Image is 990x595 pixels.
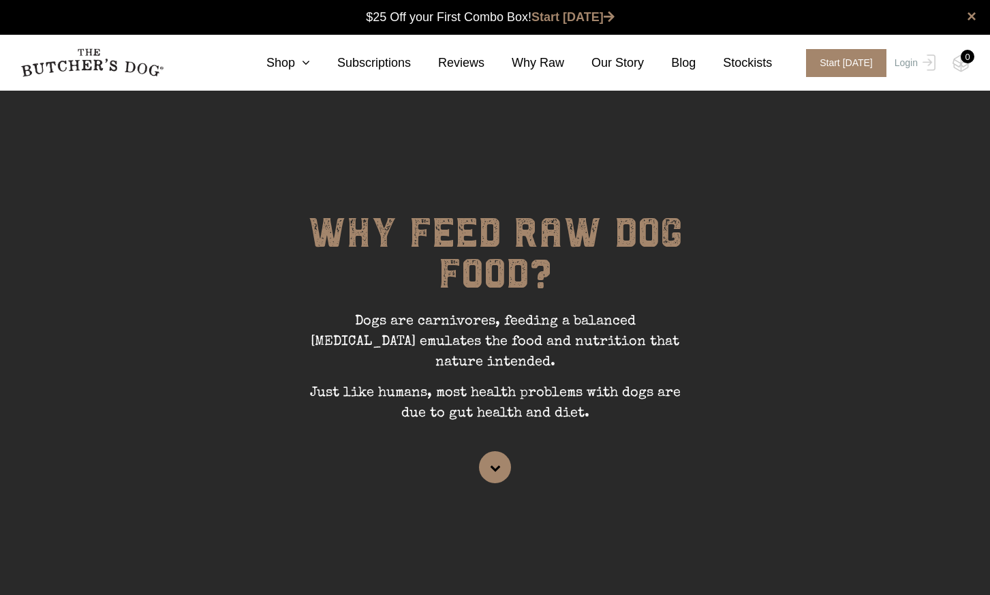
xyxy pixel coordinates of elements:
p: Dogs are carnivores, feeding a balanced [MEDICAL_DATA] emulates the food and nutrition that natur... [291,311,700,383]
a: Why Raw [484,54,564,72]
a: Shop [239,54,310,72]
a: Reviews [411,54,484,72]
a: Blog [644,54,696,72]
a: Start [DATE] [531,10,615,24]
a: Subscriptions [310,54,411,72]
span: Start [DATE] [806,49,886,77]
img: TBD_Cart-Empty.png [953,55,970,72]
a: Stockists [696,54,772,72]
a: Our Story [564,54,644,72]
a: close [967,8,976,25]
a: Login [891,49,935,77]
div: 0 [961,50,974,63]
h1: WHY FEED RAW DOG FOOD? [291,213,700,311]
p: Just like humans, most health problems with dogs are due to gut health and diet. [291,383,700,434]
a: Start [DATE] [792,49,891,77]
